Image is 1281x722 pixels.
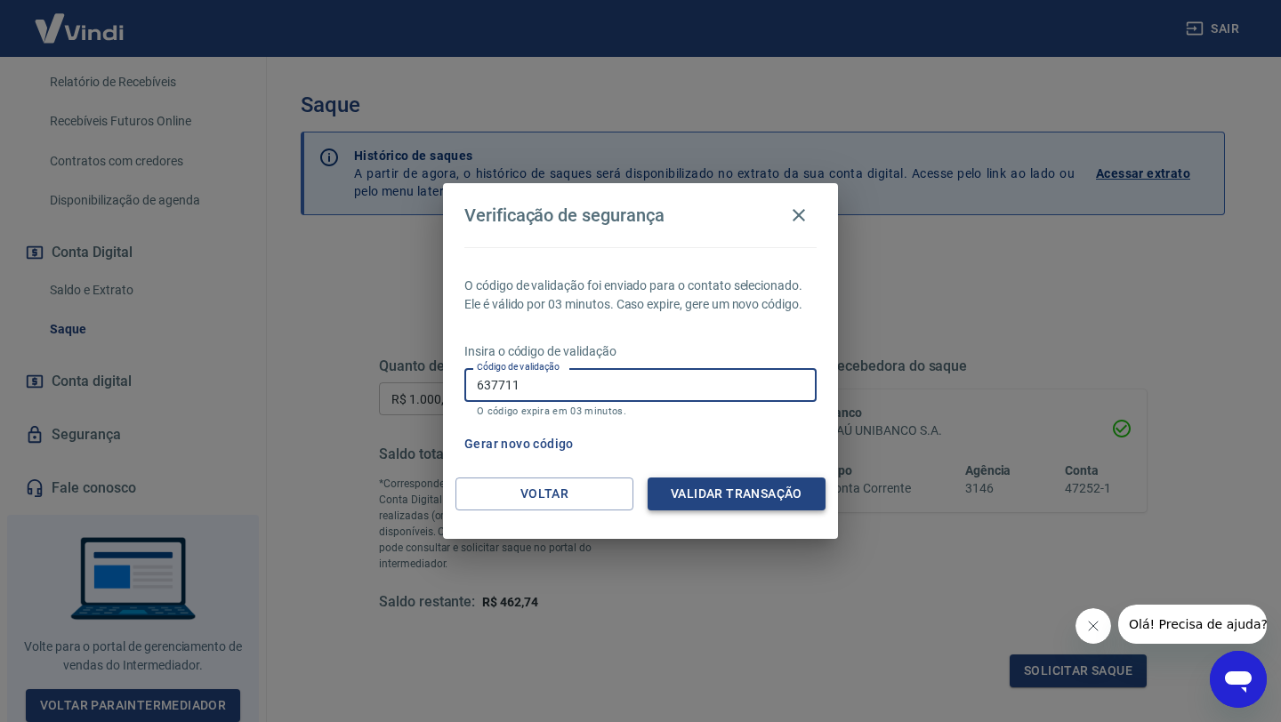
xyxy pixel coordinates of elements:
iframe: Fechar mensagem [1076,608,1111,644]
iframe: Mensagem da empresa [1118,605,1267,644]
span: Olá! Precisa de ajuda? [11,12,149,27]
h4: Verificação de segurança [464,205,665,226]
p: O código de validação foi enviado para o contato selecionado. Ele é válido por 03 minutos. Caso e... [464,277,817,314]
button: Voltar [455,477,633,510]
p: Insira o código de validação [464,342,817,361]
button: Validar transação [648,477,826,510]
button: Gerar novo código [457,428,581,461]
label: Código de validação [477,360,560,373]
p: O código expira em 03 minutos. [477,405,804,417]
iframe: Botão para abrir a janela de mensagens [1210,651,1267,708]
